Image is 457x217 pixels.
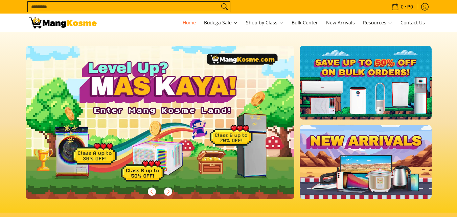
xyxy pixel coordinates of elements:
[326,19,355,26] span: New Arrivals
[243,14,287,32] a: Shop by Class
[360,14,396,32] a: Resources
[204,19,238,27] span: Bodega Sale
[246,19,283,27] span: Shop by Class
[29,17,97,28] img: Mang Kosme: Your Home Appliances Warehouse Sale Partner!
[401,19,425,26] span: Contact Us
[389,3,415,10] span: •
[161,184,176,199] button: Next
[183,19,196,26] span: Home
[179,14,199,32] a: Home
[400,4,405,9] span: 0
[26,46,295,199] img: Gaming desktop banner
[363,19,392,27] span: Resources
[292,19,318,26] span: Bulk Center
[323,14,358,32] a: New Arrivals
[104,14,428,32] nav: Main Menu
[201,14,241,32] a: Bodega Sale
[219,2,230,12] button: Search
[144,184,159,199] button: Previous
[406,4,414,9] span: ₱0
[397,14,428,32] a: Contact Us
[288,14,321,32] a: Bulk Center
